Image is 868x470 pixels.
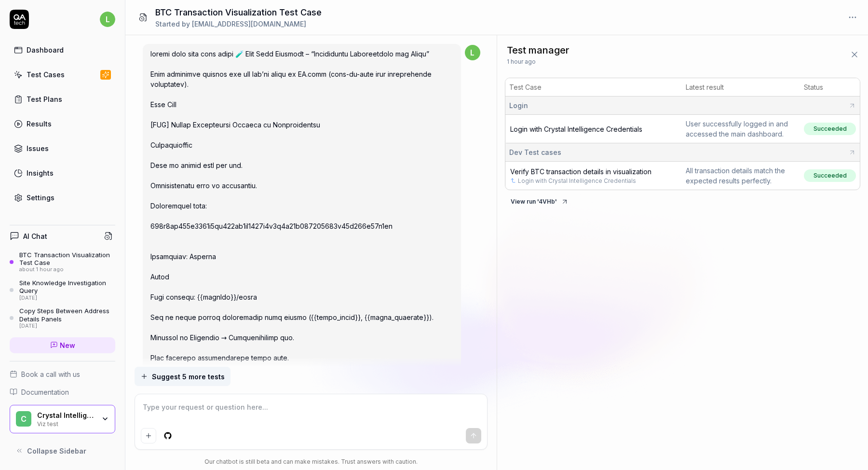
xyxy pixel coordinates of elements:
[152,372,225,382] span: Suggest 5 more tests
[135,457,488,466] div: Our chatbot is still beta and can make mistakes. Trust answers with caution.
[505,194,574,209] button: View run '4VHb'
[465,45,480,60] span: l
[19,251,115,267] div: BTC Transaction Visualization Test Case
[10,405,115,434] button: CCrystal IntelligenceViz test
[27,193,54,203] div: Settings
[27,119,52,129] div: Results
[21,369,80,379] span: Book a call with us
[19,295,115,302] div: [DATE]
[686,119,796,139] div: User successfully logged in and accessed the main dashboard.
[10,41,115,59] a: Dashboard
[510,125,642,133] a: Login with Crystal Intelligence Credentials
[10,114,115,133] a: Results
[27,94,62,104] div: Test Plans
[19,307,115,323] div: Copy Steps Between Address Details Panels
[10,251,115,273] a: BTC Transaction Visualization Test Caseabout 1 hour ago
[192,20,306,28] span: [EMAIL_ADDRESS][DOMAIN_NAME]
[10,441,115,460] button: Collapse Sidebar
[510,167,678,185] a: Verify BTC transaction details in visualizationLogin with Crystal Intelligence Credentials
[804,123,856,135] span: Succeeded
[37,411,95,420] div: Crystal Intelligence
[19,266,115,273] div: about 1 hour ago
[518,177,636,185] a: Login with Crystal Intelligence Credentials
[10,387,115,397] a: Documentation
[16,411,31,427] span: C
[10,164,115,182] a: Insights
[804,169,856,182] span: Succeeded
[10,65,115,84] a: Test Cases
[509,147,561,157] span: Dev Test cases
[800,78,860,97] th: Status
[505,196,574,206] a: View run '4VHb'
[10,369,115,379] a: Book a call with us
[135,367,231,386] button: Suggest 5 more tests
[100,10,115,29] button: l
[10,337,115,353] a: New
[10,279,115,301] a: Site Knowledge Investigation Query[DATE]
[10,90,115,109] a: Test Plans
[507,43,570,57] span: Test manager
[509,100,528,111] span: Login
[155,6,322,19] h1: BTC Transaction Visualization Test Case
[27,143,49,153] div: Issues
[10,307,115,329] a: Copy Steps Between Address Details Panels[DATE]
[27,446,86,456] span: Collapse Sidebar
[155,19,322,29] div: Started by
[19,323,115,330] div: [DATE]
[686,166,796,186] div: All transaction details match the expected results perfectly.
[10,188,115,207] a: Settings
[27,69,65,80] div: Test Cases
[27,45,64,55] div: Dashboard
[60,340,75,350] span: New
[10,139,115,158] a: Issues
[141,428,156,443] button: Add attachment
[100,12,115,27] span: l
[505,78,682,97] th: Test Case
[682,78,800,97] th: Latest result
[21,387,69,397] span: Documentation
[507,57,536,66] span: 1 hour ago
[23,231,47,241] h4: AI Chat
[37,419,95,427] div: Viz test
[19,279,115,295] div: Site Knowledge Investigation Query
[510,167,651,176] span: Verify BTC transaction details in visualization
[27,168,54,178] div: Insights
